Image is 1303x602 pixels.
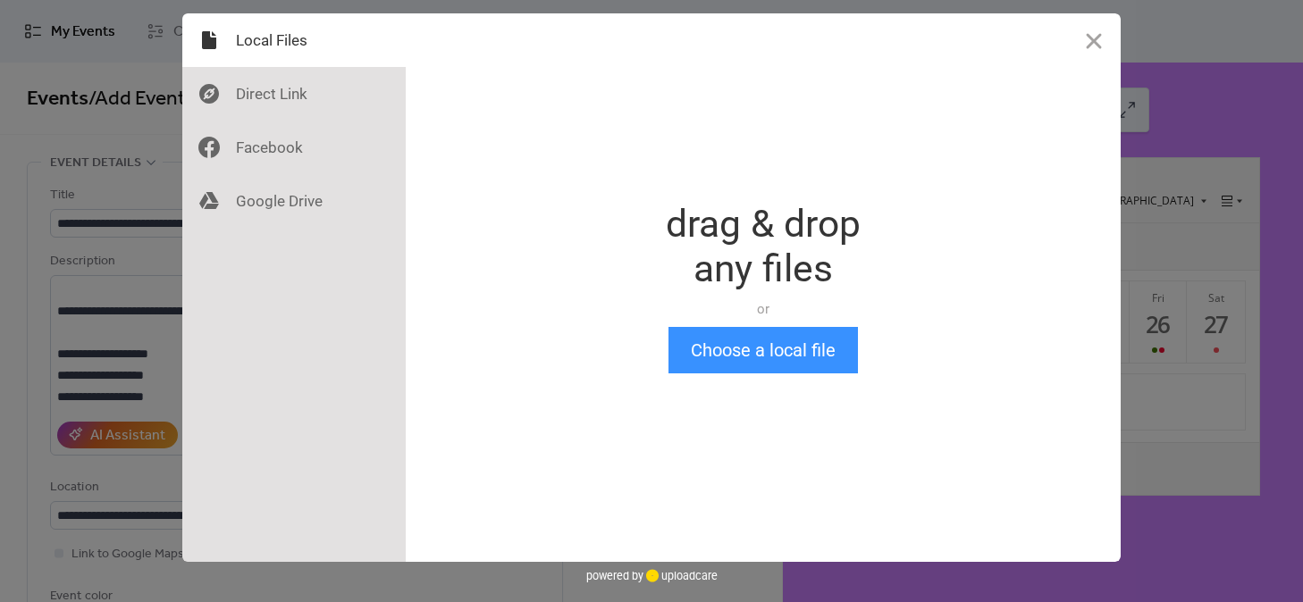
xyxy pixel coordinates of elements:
[182,121,406,174] div: Facebook
[586,562,718,589] div: powered by
[666,300,861,318] div: or
[182,13,406,67] div: Local Files
[182,67,406,121] div: Direct Link
[668,327,858,373] button: Choose a local file
[643,569,718,582] a: uploadcare
[666,202,861,291] div: drag & drop any files
[1067,13,1121,67] button: Close
[182,174,406,228] div: Google Drive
